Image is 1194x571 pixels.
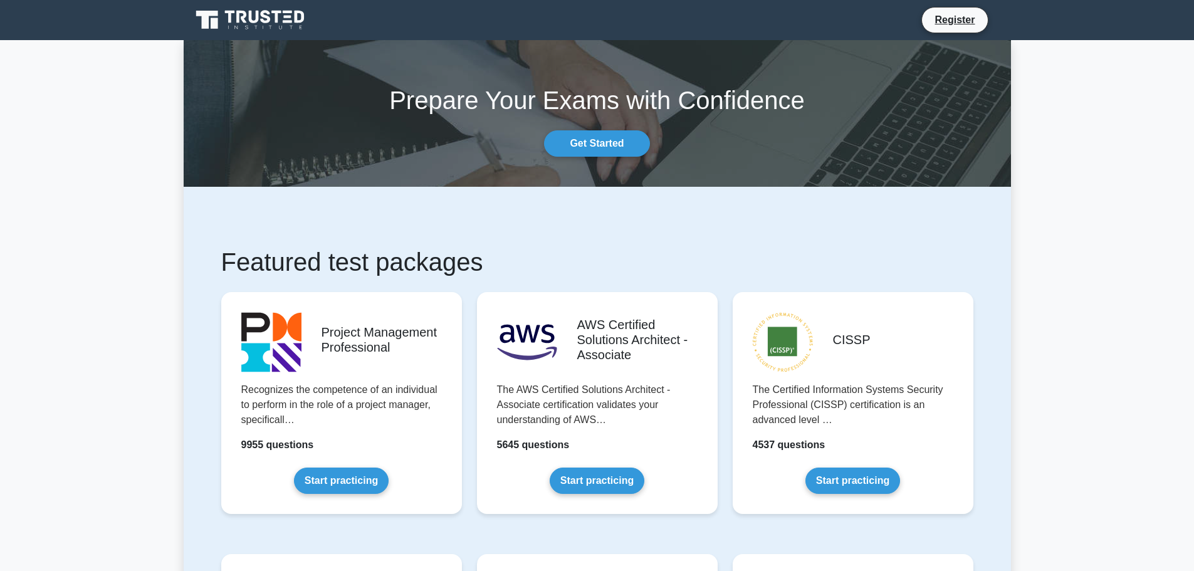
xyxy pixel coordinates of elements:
a: Start practicing [294,468,389,494]
a: Start practicing [805,468,900,494]
h1: Featured test packages [221,247,973,277]
h1: Prepare Your Exams with Confidence [184,85,1011,115]
a: Get Started [544,130,649,157]
a: Start practicing [550,468,644,494]
a: Register [927,12,982,28]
